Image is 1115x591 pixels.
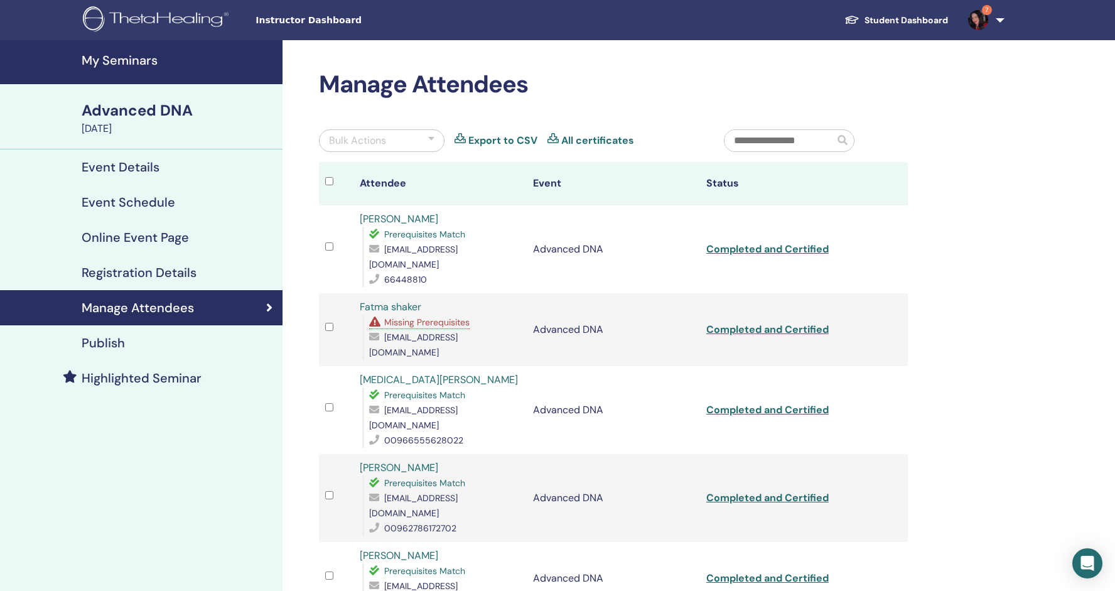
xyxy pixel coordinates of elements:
[82,160,159,175] h4: Event Details
[706,323,829,336] a: Completed and Certified
[319,70,908,99] h2: Manage Attendees
[706,491,829,504] a: Completed and Certified
[82,121,275,136] div: [DATE]
[82,265,197,280] h4: Registration Details
[527,366,700,454] td: Advanced DNA
[360,461,438,474] a: [PERSON_NAME]
[256,14,444,27] span: Instructor Dashboard
[384,274,427,285] span: 66448810
[706,403,829,416] a: Completed and Certified
[700,162,873,205] th: Status
[527,162,700,205] th: Event
[82,300,194,315] h4: Manage Attendees
[360,373,518,386] a: [MEDICAL_DATA][PERSON_NAME]
[468,133,537,148] a: Export to CSV
[706,572,829,585] a: Completed and Certified
[329,133,386,148] div: Bulk Actions
[384,435,463,446] span: 00966555628022
[353,162,527,205] th: Attendee
[834,9,958,32] a: Student Dashboard
[74,100,283,136] a: Advanced DNA[DATE]
[369,244,458,270] span: [EMAIL_ADDRESS][DOMAIN_NAME]
[369,404,458,431] span: [EMAIL_ADDRESS][DOMAIN_NAME]
[82,371,202,386] h4: Highlighted Seminar
[82,195,175,210] h4: Event Schedule
[1072,548,1102,578] div: Open Intercom Messenger
[384,477,465,489] span: Prerequisites Match
[384,565,465,577] span: Prerequisites Match
[369,332,458,358] span: [EMAIL_ADDRESS][DOMAIN_NAME]
[82,230,189,245] h4: Online Event Page
[82,53,275,68] h4: My Seminars
[982,5,992,15] span: 7
[706,242,829,256] a: Completed and Certified
[369,492,458,519] span: [EMAIL_ADDRESS][DOMAIN_NAME]
[384,229,465,240] span: Prerequisites Match
[82,100,275,121] div: Advanced DNA
[968,10,988,30] img: default.jpg
[527,293,700,366] td: Advanced DNA
[360,549,438,562] a: [PERSON_NAME]
[82,335,125,350] h4: Publish
[844,14,859,25] img: graduation-cap-white.svg
[561,133,634,148] a: All certificates
[360,212,438,225] a: [PERSON_NAME]
[384,389,465,401] span: Prerequisites Match
[360,300,421,313] a: Fatma shaker
[83,6,233,35] img: logo.png
[527,205,700,293] td: Advanced DNA
[527,454,700,542] td: Advanced DNA
[384,317,470,328] span: Missing Prerequisites
[384,523,456,534] span: 0‏‪0962786172702‬‏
